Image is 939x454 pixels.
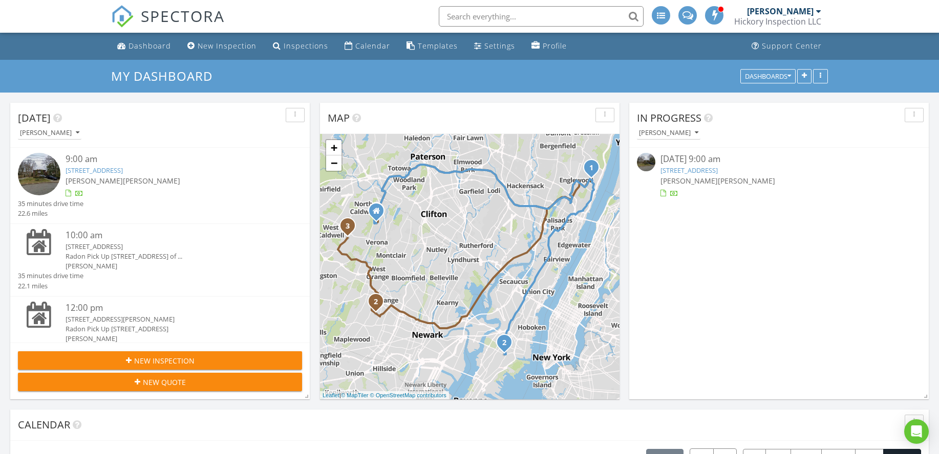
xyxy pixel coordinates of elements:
[745,73,791,80] div: Dashboards
[66,302,279,314] div: 12:00 pm
[660,166,718,175] a: [STREET_ADDRESS]
[134,355,195,366] span: New Inspection
[66,176,123,186] span: [PERSON_NAME]
[18,209,83,218] div: 22.6 miles
[355,41,390,51] div: Calendar
[718,176,775,186] span: [PERSON_NAME]
[346,223,350,230] i: 3
[504,342,510,348] div: 2 Park St, Jersey City, NJ 07304
[111,67,221,84] a: My Dashboard
[374,299,378,306] i: 2
[18,418,70,432] span: Calendar
[591,167,597,173] div: 241 Lyncrest Rd, Englewood Cliffs, NJ 07632
[323,392,339,398] a: Leaflet
[370,392,446,398] a: © OpenStreetMap contributors
[660,153,898,166] div: [DATE] 9:00 am
[348,225,354,232] div: 154 Roseland Ave, Caldwell, NJ 07006
[543,41,567,51] div: Profile
[66,242,279,252] div: [STREET_ADDRESS]
[18,373,302,391] button: New Quote
[143,377,186,388] span: New Quote
[484,41,515,51] div: Settings
[402,37,462,56] a: Templates
[418,41,458,51] div: Templates
[269,37,332,56] a: Inspections
[660,176,718,186] span: [PERSON_NAME]
[376,211,382,217] div: 27 Sequoia Dr, Cedar Grove NJ 07009
[18,271,83,281] div: 35 minutes drive time
[762,41,822,51] div: Support Center
[66,229,279,242] div: 10:00 am
[18,153,302,218] a: 9:00 am [STREET_ADDRESS] [PERSON_NAME][PERSON_NAME] 35 minutes drive time 22.6 miles
[340,37,394,56] a: Calendar
[20,129,79,137] div: [PERSON_NAME]
[637,153,655,171] img: streetview
[376,301,382,307] div: 306 Tremont Ave, City of Orange, NJ 07050
[439,6,644,27] input: Search everything...
[326,155,342,171] a: Zoom out
[18,126,81,140] button: [PERSON_NAME]
[747,6,814,16] div: [PERSON_NAME]
[18,153,60,195] img: streetview
[589,165,593,172] i: 1
[141,5,225,27] span: SPECTORA
[904,419,929,444] div: Open Intercom Messenger
[66,166,123,175] a: [STREET_ADDRESS]
[328,111,350,125] span: Map
[748,37,826,56] a: Support Center
[111,14,225,35] a: SPECTORA
[66,324,279,334] div: Radon Pick Up [STREET_ADDRESS]
[66,334,279,344] div: [PERSON_NAME]
[18,229,302,291] a: 10:00 am [STREET_ADDRESS] Radon Pick Up [STREET_ADDRESS] of ... [PERSON_NAME] 35 minutes drive ti...
[18,111,51,125] span: [DATE]
[111,5,134,28] img: The Best Home Inspection Software - Spectora
[18,199,83,209] div: 35 minutes drive time
[326,140,342,155] a: Zoom in
[183,37,261,56] a: New Inspection
[734,16,821,27] div: Hickory Inspection LLC
[66,314,279,324] div: [STREET_ADDRESS][PERSON_NAME]
[18,351,302,370] button: New Inspection
[637,126,700,140] button: [PERSON_NAME]
[341,392,369,398] a: © MapTiler
[320,391,449,400] div: |
[198,41,257,51] div: New Inspection
[18,281,83,291] div: 22.1 miles
[113,37,175,56] a: Dashboard
[740,69,796,83] button: Dashboards
[66,153,279,166] div: 9:00 am
[639,129,698,137] div: [PERSON_NAME]
[637,111,701,125] span: In Progress
[470,37,519,56] a: Settings
[18,302,302,364] a: 12:00 pm [STREET_ADDRESS][PERSON_NAME] Radon Pick Up [STREET_ADDRESS] [PERSON_NAME] 15 minutes dr...
[284,41,328,51] div: Inspections
[66,252,279,261] div: Radon Pick Up [STREET_ADDRESS] of ...
[637,153,921,198] a: [DATE] 9:00 am [STREET_ADDRESS] [PERSON_NAME][PERSON_NAME]
[502,339,506,347] i: 2
[123,176,180,186] span: [PERSON_NAME]
[129,41,171,51] div: Dashboard
[66,261,279,271] div: [PERSON_NAME]
[527,37,571,56] a: Profile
